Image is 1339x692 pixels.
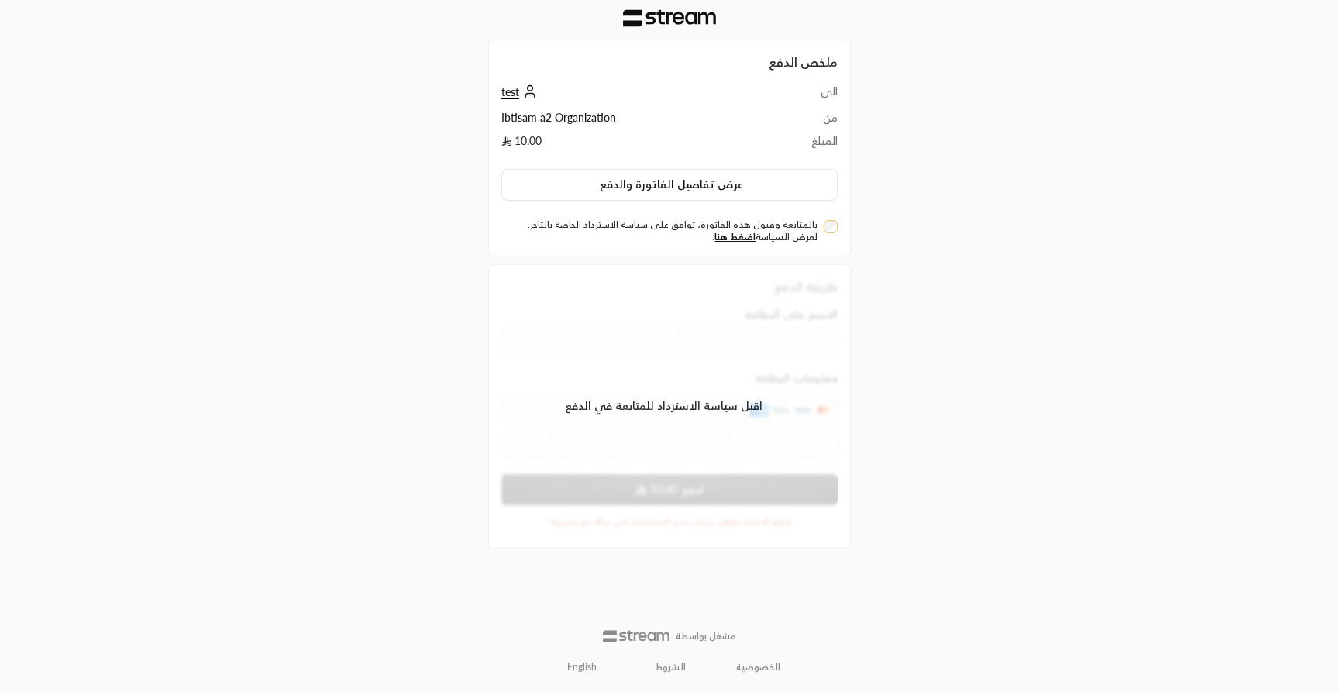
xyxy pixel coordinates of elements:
[775,133,838,157] td: المبلغ
[501,85,541,98] a: test
[559,655,605,680] a: English
[775,110,838,133] td: من
[656,661,686,673] a: الشروط
[775,84,838,109] td: الى
[736,661,780,673] a: الخصوصية
[501,133,775,157] td: 10.00
[565,398,762,414] span: اقبل سياسة الاسترداد للمتابعة في الدفع
[508,219,818,243] label: بالمتابعة وقبول هذه الفاتورة، توافق على سياسة الاسترداد الخاصة بالتاجر. لعرض السياسة .
[623,9,716,27] img: Company Logo
[676,630,736,642] p: مشغل بواسطة
[501,110,775,133] td: Ibtisam a2 Organization
[501,169,838,201] button: عرض تفاصيل الفاتورة والدفع
[714,231,756,243] a: اضغط هنا
[501,53,838,71] h2: ملخص الدفع
[501,85,519,99] span: test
